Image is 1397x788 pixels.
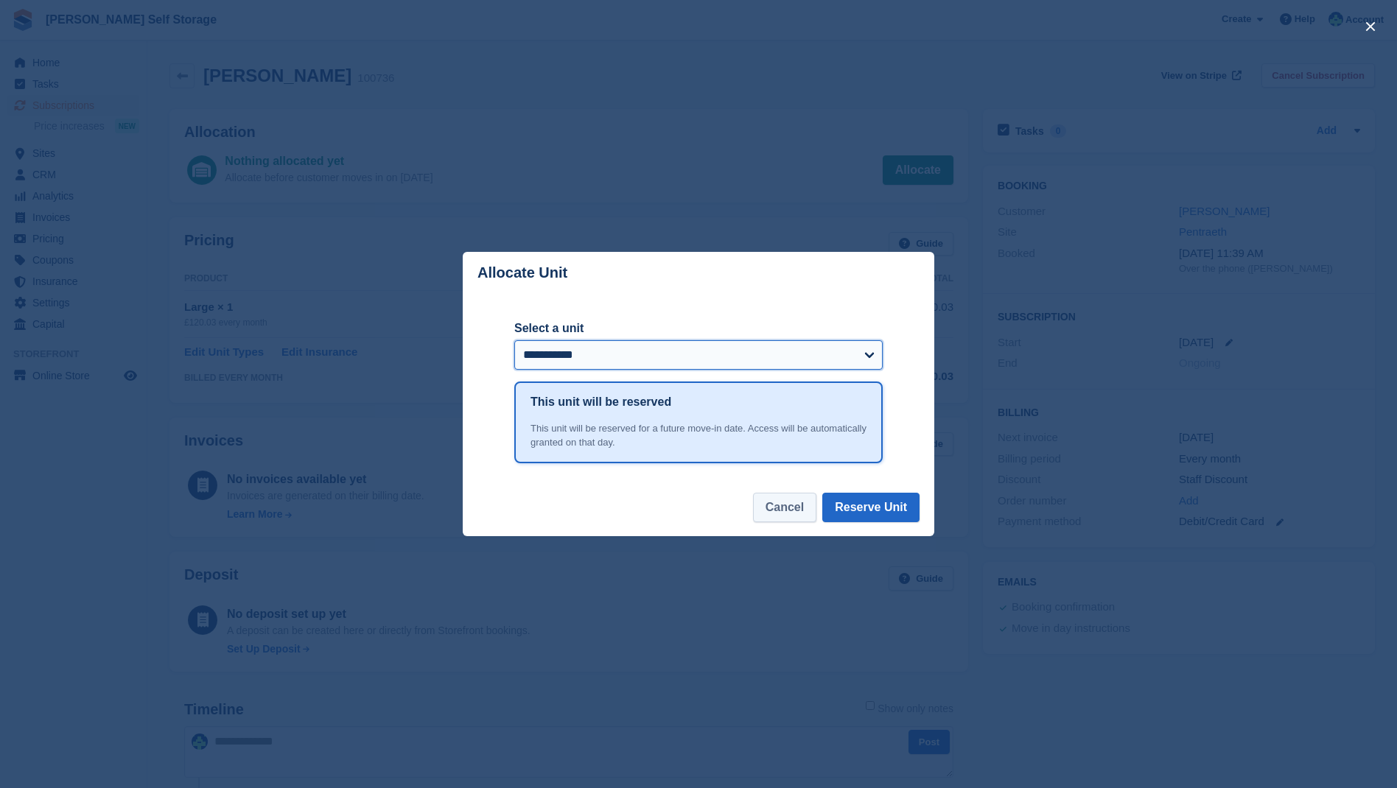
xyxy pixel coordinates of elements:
button: Reserve Unit [822,493,920,522]
p: Allocate Unit [477,264,567,281]
label: Select a unit [514,320,883,337]
div: This unit will be reserved for a future move-in date. Access will be automatically granted on tha... [531,421,866,450]
button: close [1359,15,1382,38]
button: Cancel [753,493,816,522]
h1: This unit will be reserved [531,393,671,411]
